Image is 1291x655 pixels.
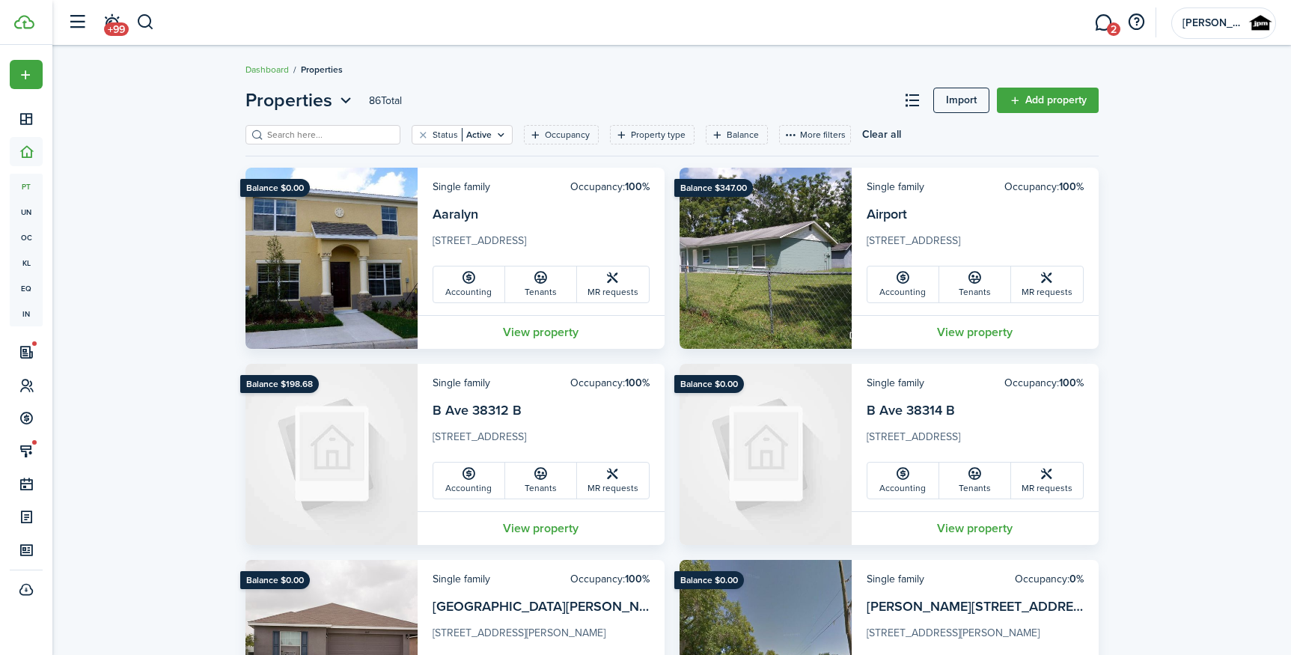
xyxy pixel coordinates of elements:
input: Search here... [263,128,395,142]
a: MR requests [1011,266,1083,302]
filter-tag-value: Active [462,128,492,141]
filter-tag: Open filter [412,125,513,144]
card-header-left: Single family [867,571,924,587]
card-description: [STREET_ADDRESS] [867,233,1084,257]
card-header-right: Occupancy: [1015,571,1084,587]
a: Messaging [1089,4,1117,42]
filter-tag: Open filter [610,125,695,144]
a: Import [933,88,989,113]
b: 0% [1069,571,1084,587]
a: Notifications [97,4,126,42]
b: 100% [625,571,650,587]
a: Accounting [867,463,939,499]
span: Properties [301,63,343,76]
span: Jerome Property Management llc [1182,18,1242,28]
card-header-left: Single family [433,179,490,195]
button: Open sidebar [63,8,91,37]
a: View property [852,511,1099,545]
a: oc [10,225,43,250]
a: MR requests [577,463,649,499]
a: B Ave 38314 B [867,400,955,420]
a: in [10,301,43,326]
button: Open menu [245,87,355,114]
header-page-total: 86 Total [369,93,402,109]
b: 100% [1059,179,1084,195]
img: Property avatar [680,168,852,349]
a: un [10,199,43,225]
a: [PERSON_NAME][STREET_ADDRESS] [867,597,1093,616]
button: Search [136,10,155,35]
a: View property [418,315,665,349]
ribbon: Balance $0.00 [240,179,310,197]
filter-tag-label: Occupancy [545,128,590,141]
filter-tag-label: Status [433,128,458,141]
a: Tenants [939,463,1011,499]
a: Tenants [505,463,577,499]
img: TenantCloud [14,15,34,29]
a: MR requests [1011,463,1083,499]
button: Clear all [862,125,901,144]
img: Property avatar [245,364,418,545]
a: MR requests [577,266,649,302]
a: Accounting [433,266,505,302]
a: View property [852,315,1099,349]
b: 100% [625,179,650,195]
span: 2 [1107,22,1120,36]
img: Jerome Property Management llc [1248,11,1272,35]
ribbon: Balance $198.68 [240,375,319,393]
span: Properties [245,87,332,114]
filter-tag-label: Balance [727,128,759,141]
card-header-left: Single family [867,179,924,195]
img: Property avatar [680,364,852,545]
card-header-right: Occupancy: [1004,179,1084,195]
filter-tag-label: Property type [631,128,686,141]
a: B Ave 38312 B [433,400,522,420]
ribbon: Balance $347.00 [674,179,753,197]
card-description: [STREET_ADDRESS][PERSON_NAME] [867,625,1084,649]
card-header-right: Occupancy: [570,571,650,587]
card-header-right: Occupancy: [570,179,650,195]
button: Properties [245,87,355,114]
b: 100% [625,375,650,391]
a: kl [10,250,43,275]
card-header-right: Occupancy: [570,375,650,391]
a: Add property [997,88,1099,113]
a: Tenants [505,266,577,302]
button: Open menu [10,60,43,89]
ribbon: Balance $0.00 [240,571,310,589]
img: Property avatar [245,168,418,349]
b: 100% [1059,375,1084,391]
filter-tag: Open filter [706,125,768,144]
span: +99 [104,22,129,36]
card-header-right: Occupancy: [1004,375,1084,391]
a: Tenants [939,266,1011,302]
button: Open resource center [1123,10,1149,35]
ribbon: Balance $0.00 [674,571,744,589]
card-header-left: Single family [433,571,490,587]
card-description: [STREET_ADDRESS] [867,429,1084,453]
card-header-left: Single family [433,375,490,391]
card-description: [STREET_ADDRESS] [433,429,650,453]
card-description: [STREET_ADDRESS][PERSON_NAME] [433,625,650,649]
a: pt [10,174,43,199]
a: Accounting [433,463,505,499]
ribbon: Balance $0.00 [674,375,744,393]
filter-tag: Open filter [524,125,599,144]
a: [GEOGRAPHIC_DATA][PERSON_NAME] 6609 [433,597,707,616]
a: Accounting [867,266,939,302]
card-header-left: Single family [867,375,924,391]
a: View property [418,511,665,545]
a: Aaralyn [433,204,478,224]
button: Clear filter [417,129,430,141]
a: eq [10,275,43,301]
a: Airport [867,204,907,224]
card-description: [STREET_ADDRESS] [433,233,650,257]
